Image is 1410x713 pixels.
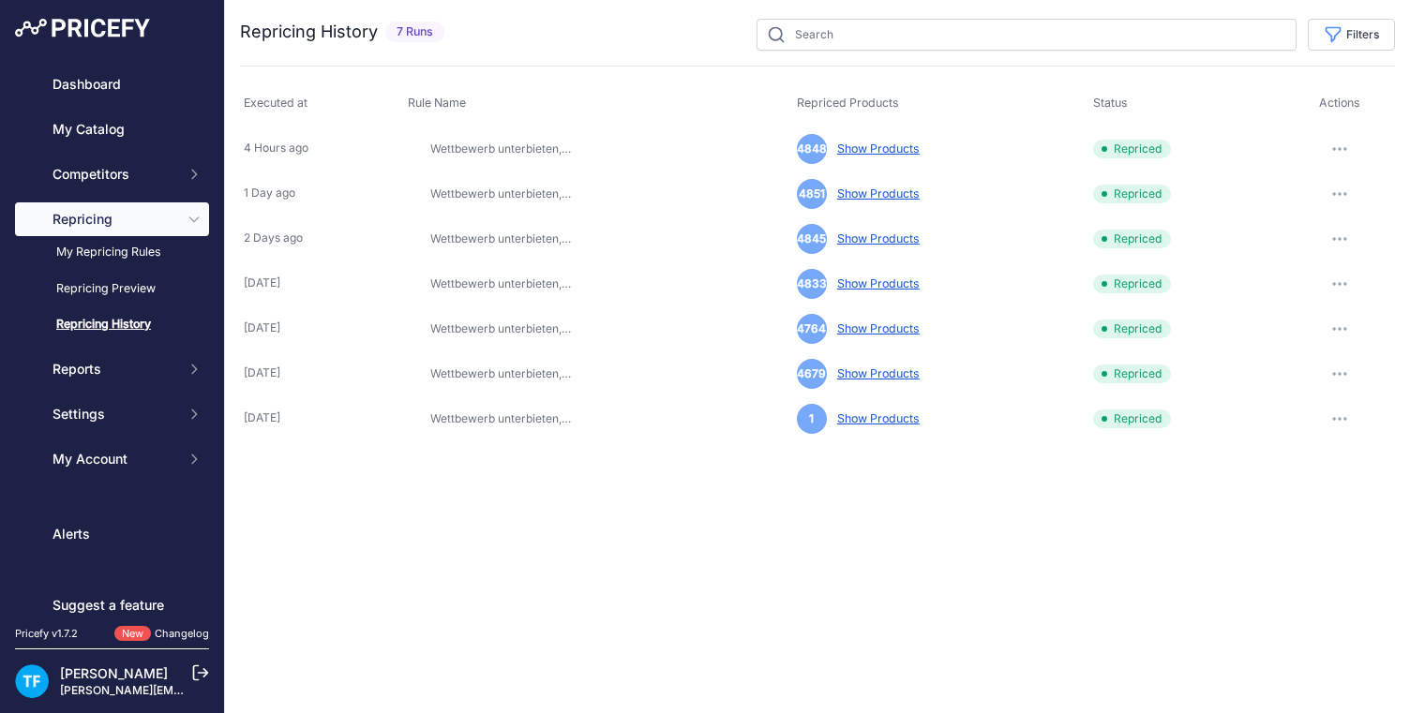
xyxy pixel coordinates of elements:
span: 4 Hours ago [244,141,308,155]
a: [PERSON_NAME][EMAIL_ADDRESS][PERSON_NAME][DOMAIN_NAME] [60,683,442,697]
input: Search [757,19,1297,51]
button: My Account [15,442,209,476]
p: Wettbewerb unterbieten, dabei 29 % über EK bleiben [430,366,571,381]
button: Filters [1308,19,1395,51]
a: Suggest a feature [15,588,209,622]
a: Dashboard [15,67,209,101]
a: My Repricing Rules [15,236,209,269]
a: Changelog [155,627,209,640]
a: My Catalog [15,112,209,146]
span: Rule Name [408,96,466,110]
a: Wettbewerb unterbieten, dabei 29 % über EK bleiben [408,321,571,336]
a: Show Products [830,411,920,425]
span: 1 Day ago [244,186,295,200]
a: Show Products [830,141,920,156]
span: Status [1093,96,1128,110]
button: Competitors [15,157,209,191]
span: 4848 [797,134,827,164]
a: Show Products [830,321,920,335]
a: Repricing History [15,308,209,341]
span: [DATE] [244,320,280,334]
nav: Sidebar [15,67,209,622]
span: Repriced [1093,140,1171,158]
span: 4679 [797,359,827,389]
span: Repriced [1093,319,1171,338]
span: Settings [52,405,175,423]
p: Wettbewerb unterbieten, dabei 29 % über EK bleiben [430,141,571,156]
h2: Repricing History [240,19,378,45]
span: Repriced [1093,364,1171,383]
span: Repriced [1093,230,1171,248]
span: Repriced Products [797,96,899,110]
p: Wettbewerb unterbieten, dabei 29 % über EK bleiben [430,231,571,246]
span: New [114,626,151,642]
span: Repriced [1093,409,1171,428]
a: Repricing Preview [15,273,209,305]
a: Wettbewerb unterbieten, dabei 29 % über EK bleiben [408,366,571,381]
button: Repricing [15,202,209,236]
a: Wettbewerb unterbieten, dabei 29 % über EK bleiben [408,186,571,201]
span: 4764 [797,314,827,344]
a: [PERSON_NAME] [60,665,168,681]
span: 2 Days ago [244,230,303,245]
p: Wettbewerb unterbieten, dabei 29 % über EK bleiben [430,186,571,201]
button: Reports [15,352,209,386]
div: Pricefy v1.7.2 [15,626,78,642]
a: Wettbewerb unterbieten, dabei 29 % über EK bleiben [408,231,571,246]
span: Repriced [1093,185,1171,203]
p: Wettbewerb unterbieten, dabei 29 % über EK bleiben [430,321,571,336]
button: Settings [15,397,209,431]
span: Repricing [52,210,175,229]
span: My Account [52,450,175,468]
img: Pricefy Logo [15,19,150,37]
p: Wettbewerb unterbieten, dabei 29 % über EK bleiben [430,276,571,291]
a: Wettbewerb unterbieten, dabei 29 % über EK bleiben [408,141,571,156]
p: Wettbewerb unterbieten, dabei 29 % über EK bleiben [430,411,571,426]
span: 4845 [797,224,827,254]
span: Repriced [1093,275,1171,293]
span: [DATE] [244,365,280,379]
a: Show Products [830,186,920,201]
a: Show Products [830,276,920,290]
span: Executed at [244,96,307,110]
span: Actions [1319,96,1360,110]
span: Reports [52,360,175,379]
span: 4833 [797,269,827,299]
span: 1 [797,404,827,434]
span: Competitors [52,165,175,184]
span: 4851 [797,179,827,209]
a: Show Products [830,231,920,245]
a: Wettbewerb unterbieten, dabei 29 % über EK bleiben [408,411,571,426]
a: Show Products [830,366,920,380]
span: [DATE] [244,275,280,290]
span: 7 Runs [385,22,444,43]
a: Alerts [15,517,209,551]
a: Wettbewerb unterbieten, dabei 29 % über EK bleiben [408,276,571,291]
span: [DATE] [244,410,280,424]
